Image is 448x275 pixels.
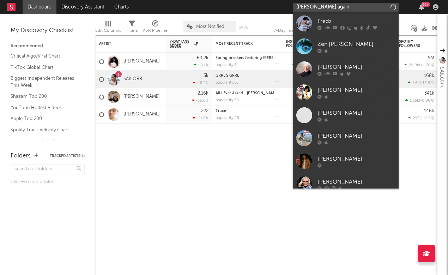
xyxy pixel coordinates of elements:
[317,132,395,140] div: [PERSON_NAME]
[317,155,395,163] div: [PERSON_NAME]
[420,99,433,103] span: -0.06 %
[11,92,78,100] a: Shazam Top 200
[419,4,424,10] button: 99+
[11,164,85,174] input: Search for folders...
[293,173,399,196] a: [PERSON_NAME]
[50,154,85,158] button: Tracked Artists(4)
[317,86,395,94] div: [PERSON_NAME]
[216,91,279,95] div: All I Ever Asked - Zerb Remix
[421,2,430,7] div: 99 +
[293,150,399,173] a: [PERSON_NAME]
[293,81,399,104] a: [PERSON_NAME]
[192,98,208,103] div: -36.6 %
[11,74,78,89] a: Biggest Independent Releases This Week
[216,91,290,95] a: All I Ever Asked - [PERSON_NAME] Remix
[198,91,208,96] div: 2.16k
[421,81,433,85] span: -18.9 %
[420,64,433,67] span: +1.78 %
[201,109,208,113] div: 222
[193,80,208,85] div: -18.2 %
[293,104,399,127] a: [PERSON_NAME]
[293,58,399,81] a: [PERSON_NAME]
[11,137,78,145] a: Recommended For You
[410,99,419,103] span: 1.55k
[123,112,160,118] a: [PERSON_NAME]
[216,116,239,120] div: popularity: 48
[11,152,31,160] div: Folders
[216,81,239,85] div: popularity: 56
[11,115,78,122] a: Apple Top 200
[11,64,78,71] a: TikTok Global Chart
[123,76,142,82] a: SAILORR
[193,116,208,120] div: -21.8 %
[126,26,138,35] div: Filters
[204,73,208,78] div: 3k
[292,63,321,67] div: ( )
[409,64,419,67] span: 29.9k
[123,59,160,65] a: [PERSON_NAME]
[293,35,399,58] a: Zen [PERSON_NAME]
[216,42,268,46] div: Most Recent Track
[216,63,239,67] div: popularity: 54
[11,126,78,134] a: Spotify Track Velocity Chart
[412,81,420,85] span: 1.6k
[317,178,395,186] div: [PERSON_NAME]
[11,42,85,50] div: Recommended
[216,56,294,60] a: Spring breakers featuring [PERSON_NAME]
[216,109,226,113] a: Truce
[424,109,434,113] div: 146k
[11,104,78,112] a: YouTube Hottest Videos
[216,109,279,113] div: Truce
[170,40,192,48] span: 7-Day Fans Added
[95,18,121,38] div: Edit Columns
[317,63,395,71] div: [PERSON_NAME]
[293,127,399,150] a: [PERSON_NAME]
[286,40,311,48] div: Instagram Followers
[99,42,152,46] div: Artist
[197,56,208,60] div: 69.2k
[405,98,434,103] div: ( )
[293,3,399,12] input: Search for artists
[95,26,121,35] div: Edit Columns
[274,26,327,35] div: 7-Day Fans Added (7-Day Fans Added)
[408,80,434,85] div: ( )
[11,178,85,186] div: Click to add a folder.
[399,40,424,48] div: Spotify Followers
[317,109,395,117] div: [PERSON_NAME]
[216,74,279,78] div: GRRL'S GRRL
[194,63,208,67] div: +8.1 %
[437,67,446,88] div: SAILORR
[317,40,395,48] div: Zen [PERSON_NAME]
[293,12,399,35] a: Fredz
[216,56,279,60] div: Spring breakers featuring kesha
[317,17,395,25] div: Fredz
[274,18,327,38] div: 7-Day Fans Added (7-Day Fans Added)
[196,24,224,29] span: Most Notified
[143,26,168,35] div: A&R Pipeline
[11,26,85,35] div: My Discovery Checklist
[424,91,434,96] div: 341k
[11,52,78,60] a: Critical Algo/Viral Chart
[123,94,160,100] a: [PERSON_NAME]
[428,56,434,60] div: 6M
[126,18,138,38] div: Filters
[216,74,239,78] a: GRRL'S GRRL
[408,116,434,120] div: ( )
[424,73,434,78] div: 168k
[216,98,239,102] div: popularity: 50
[239,25,248,29] button: Save
[420,116,433,120] span: +12.5 %
[143,18,168,38] div: A&R Pipeline
[413,116,419,120] span: 297
[404,63,434,67] div: ( )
